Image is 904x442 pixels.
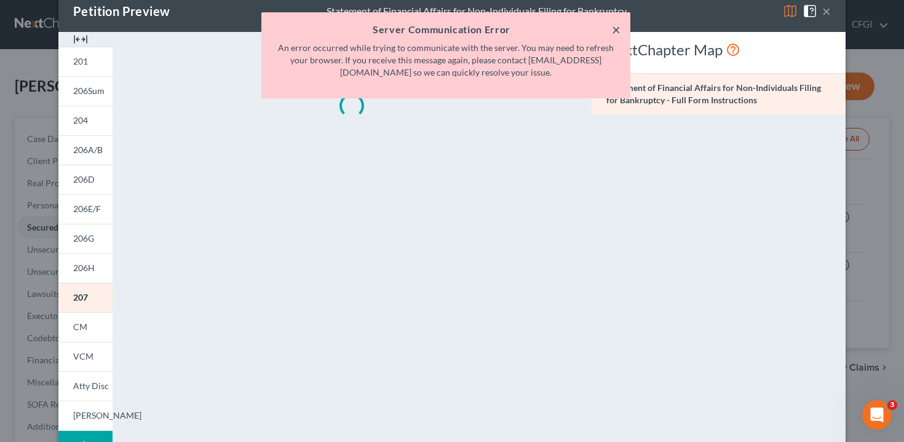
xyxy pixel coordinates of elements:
[73,381,109,391] span: Atty Disc
[58,401,113,431] a: [PERSON_NAME]
[73,351,93,361] span: VCM
[73,262,95,273] span: 206H
[73,322,87,332] span: CM
[73,144,103,155] span: 206A/B
[271,22,621,37] h5: Server Communication Error
[271,42,621,79] p: An error occurred while trying to communicate with the server. You may need to refresh your brows...
[58,194,113,224] a: 206E/F
[327,4,627,18] div: Statement of Financial Affairs for Non-Individuals Filing for Bankruptcy
[58,106,113,135] a: 204
[73,115,88,125] span: 204
[58,342,113,371] a: VCM
[58,253,113,283] a: 206H
[73,410,141,420] span: [PERSON_NAME]
[73,292,88,302] span: 207
[887,400,897,410] span: 3
[783,4,798,18] img: map-eea8200ae884c6f1103ae1953ef3d486a96c86aabb227e865a55264e3737af1f.svg
[58,224,113,253] a: 206G
[58,312,113,342] a: CM
[58,135,113,165] a: 206A/B
[73,233,94,243] span: 206G
[58,283,113,312] a: 207
[803,4,817,18] img: help-close-5ba153eb36485ed6c1ea00a893f15db1cb9b99d6cae46e1a8edb6c62d00a1a76.svg
[73,174,95,184] span: 206D
[58,371,113,401] a: Atty Disc
[606,82,821,105] strong: Statement of Financial Affairs for Non-Individuals Filing for Bankruptcy - Full Form Instructions
[73,2,170,20] div: Petition Preview
[73,203,101,214] span: 206E/F
[822,4,831,18] button: ×
[862,400,892,430] iframe: Intercom live chat
[612,22,621,37] button: ×
[58,165,113,194] a: 206D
